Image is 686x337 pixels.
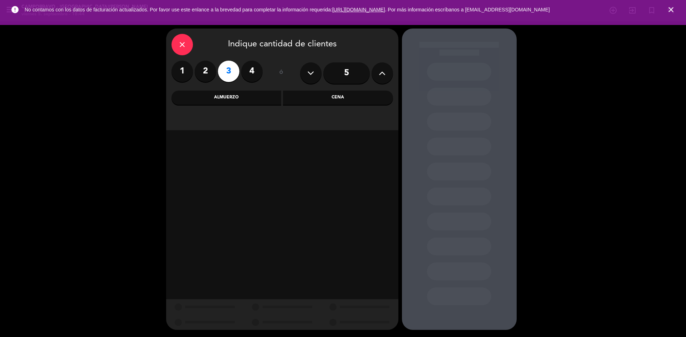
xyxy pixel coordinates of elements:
div: Cena [283,91,393,105]
div: Almuerzo [171,91,282,105]
i: close [667,5,675,14]
div: Indique cantidad de clientes [171,34,393,55]
a: [URL][DOMAIN_NAME] [332,7,385,12]
label: 4 [241,61,263,82]
span: No contamos con los datos de facturación actualizados. Por favor use este enlance a la brevedad p... [25,7,550,12]
a: . Por más información escríbanos a [EMAIL_ADDRESS][DOMAIN_NAME] [385,7,550,12]
i: error [11,5,19,14]
label: 3 [218,61,239,82]
label: 1 [171,61,193,82]
div: ó [270,61,293,86]
i: close [178,40,187,49]
label: 2 [195,61,216,82]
